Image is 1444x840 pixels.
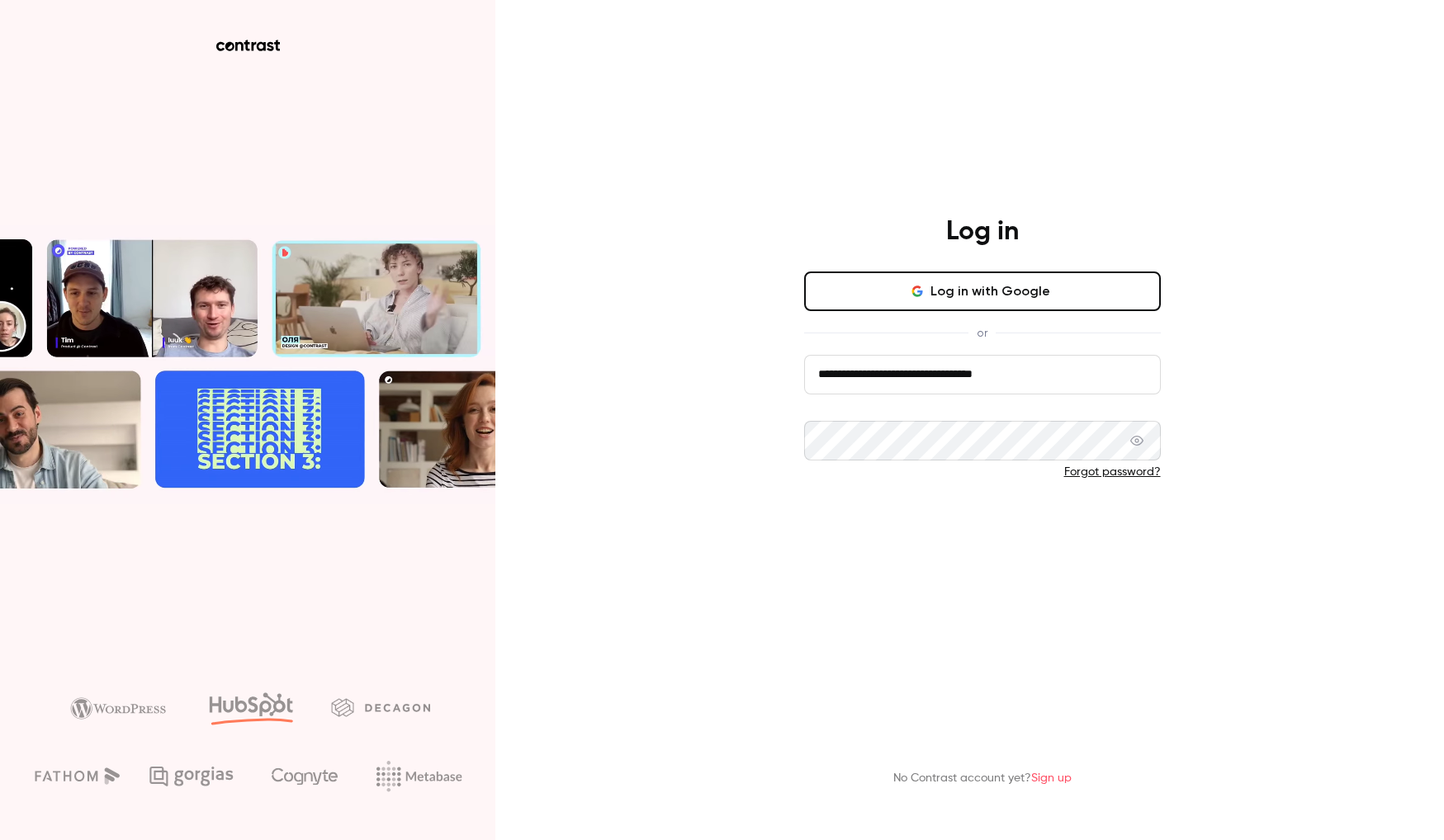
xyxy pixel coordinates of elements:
img: decagon [331,698,430,716]
span: or [968,324,996,342]
h4: Log in [946,215,1019,248]
button: Log in with Google [804,271,1161,311]
a: Sign up [1031,772,1072,784]
p: No Contrast account yet? [893,770,1072,787]
button: Log in [804,507,1161,546]
a: Forgot password? [1064,466,1161,478]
